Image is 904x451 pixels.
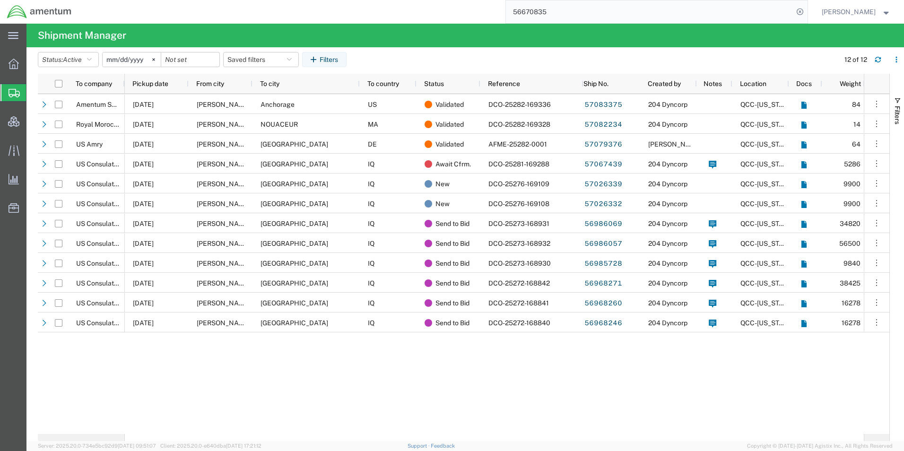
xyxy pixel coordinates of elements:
span: Royal Moroccan Air Force [76,121,154,128]
span: IQ [368,220,374,227]
h4: Shipment Manager [38,24,126,47]
a: 56986057 [584,236,623,252]
span: QCC-Texas [740,260,793,267]
span: Weight [830,80,861,87]
span: Amentum Services, Inc. [76,101,147,108]
span: Irving [197,240,251,247]
span: 9900 [843,180,861,188]
span: Send to Bid [435,234,469,253]
span: 5286 [844,160,861,168]
span: 16278 [842,299,861,307]
span: Baghdad [261,160,328,168]
span: QCC-Texas [740,299,793,307]
span: New [435,174,450,194]
span: Docs [796,80,812,87]
span: MA [368,121,378,128]
span: US Consulate General [76,160,143,168]
span: 10/09/2025 [133,140,154,148]
span: Anchorage [261,101,295,108]
button: [PERSON_NAME] [821,6,891,17]
span: 10/07/2025 [133,299,154,307]
span: IQ [368,240,374,247]
a: 57079376 [584,137,623,152]
span: 14 [853,121,861,128]
span: Irving [197,140,251,148]
span: 10/07/2025 [133,319,154,327]
span: IQ [368,200,374,208]
a: 57026339 [584,177,623,192]
span: 64 [852,140,861,148]
span: Irving [197,101,251,108]
span: Ray Cheatteam [648,140,702,148]
span: US Consulate General [76,260,143,267]
span: [DATE] 17:21:12 [226,443,261,449]
span: DCO-25273-168930 [488,260,551,267]
span: AFME-25282-0001 [488,140,547,148]
span: 10/03/2025 [133,180,154,188]
span: 204 Dyncorp [648,240,687,247]
span: DCO-25273-168931 [488,220,549,227]
span: Baghdad [261,279,328,287]
span: Notes [704,80,722,87]
span: Send to Bid [435,253,469,273]
span: IQ [368,279,374,287]
span: 204 Dyncorp [648,299,687,307]
span: DCO-25282-169336 [488,101,551,108]
span: Client: 2025.20.0-e640dba [160,443,261,449]
span: Pickup date [132,80,168,87]
span: Reference [488,80,520,87]
span: DCO-25282-169328 [488,121,550,128]
span: US Consulate General [76,240,143,247]
span: Irving [197,121,251,128]
span: IQ [368,260,374,267]
span: NOUACEUR [261,121,298,128]
input: Not set [103,52,161,67]
span: 38425 [840,279,861,287]
span: 84 [852,101,861,108]
span: 10/09/2025 [133,121,154,128]
span: Irving [197,180,251,188]
a: 56986069 [584,217,623,232]
a: 56968260 [584,296,623,311]
span: 9900 [843,200,861,208]
span: IQ [368,160,374,168]
span: To company [76,80,112,87]
span: Illesheim [261,140,328,148]
span: Baghdad [261,299,328,307]
span: DCO-25272-168840 [488,319,550,327]
span: To country [367,80,399,87]
span: Validated [435,95,464,114]
span: 10/03/2025 [133,200,154,208]
span: 10/07/2025 [133,260,154,267]
span: Irving [197,220,251,227]
span: 34820 [840,220,861,227]
span: US Consulate General [76,319,143,327]
span: Validated [435,114,464,134]
span: QCC-Texas [740,121,793,128]
span: US Consulate General [76,299,143,307]
a: 57067439 [584,157,623,172]
span: DCO-25276-169108 [488,200,549,208]
span: Filters [894,106,901,124]
a: 57026332 [584,197,623,212]
span: QCC-Texas [740,319,793,327]
span: Status [424,80,444,87]
span: 204 Dyncorp [648,279,687,287]
span: DCO-25281-169288 [488,160,549,168]
span: US Consulate General [76,200,143,208]
span: 204 Dyncorp [648,319,687,327]
span: 10/09/2025 [133,160,154,168]
span: 9840 [843,260,861,267]
span: DE [368,140,377,148]
input: Search for shipment number, reference number [506,0,793,23]
span: 204 Dyncorp [648,220,687,227]
span: Irving [197,160,251,168]
span: Jason Martin [822,7,876,17]
span: QCC-Texas [740,200,793,208]
span: Baghdad [261,180,328,188]
a: 56985728 [584,256,623,271]
span: IQ [368,180,374,188]
span: US Consulate General [76,279,143,287]
span: Baghdad [261,260,328,267]
span: Server: 2025.20.0-734e5bc92d9 [38,443,156,449]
